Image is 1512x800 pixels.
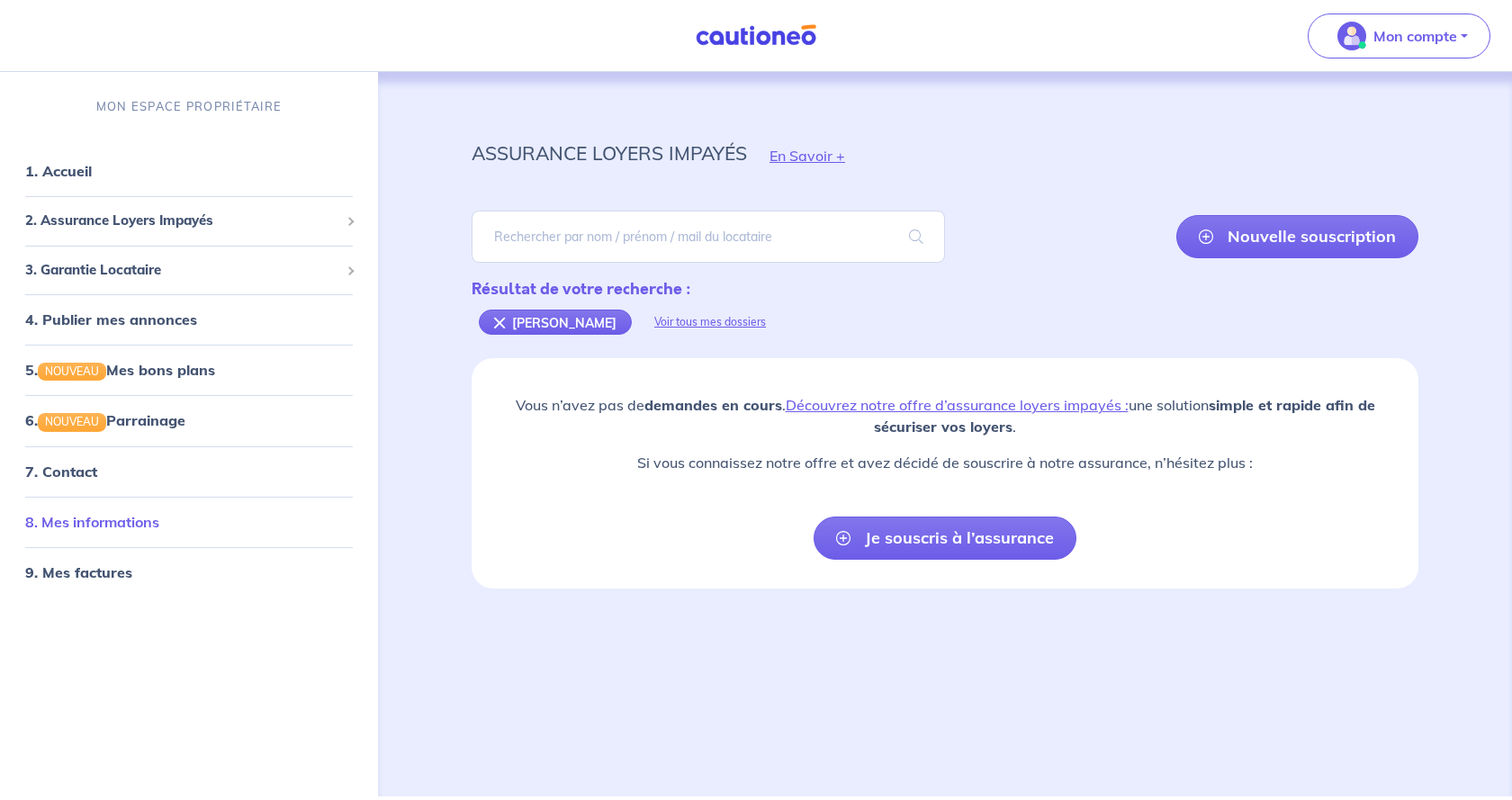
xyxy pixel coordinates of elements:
div: 2. Assurance Loyers Impayés [7,203,371,238]
p: Mon compte [1373,25,1457,47]
a: 9. Mes factures [25,562,132,580]
a: 1. Accueil [25,162,92,180]
button: illu_account_valid_menu.svgMon compte [1308,13,1490,58]
button: En Savoir + [747,130,868,182]
a: 7. Contact [25,462,97,480]
div: 8. Mes informations [7,503,371,539]
p: Vous n’avez pas de . une solution . [486,394,1404,437]
a: Découvrez notre offre d’assurance loyers impayés : [786,396,1129,414]
a: Je souscris à l’assurance [814,517,1076,560]
span: search [887,211,945,262]
input: Rechercher par nom / prénom / mail du locataire [472,211,945,263]
div: Voir tous mes dossiers [632,301,788,344]
div: 3. Garantie Locataire [7,253,371,288]
a: 6.NOUVEAUParrainage [25,411,185,429]
a: Nouvelle souscription [1176,215,1418,258]
a: 5.NOUVEAUMes bons plans [25,361,215,379]
a: 4. Publier mes annonces [25,310,197,328]
div: Résultat de votre recherche : [472,277,788,301]
div: 6.NOUVEAUParrainage [7,402,371,438]
div: [PERSON_NAME] [479,310,632,335]
p: assurance loyers impayés [472,137,747,169]
span: 2. Assurance Loyers Impayés [25,211,339,231]
img: Cautioneo [688,24,823,47]
div: 4. Publier mes annonces [7,301,371,337]
div: 7. Contact [7,453,371,489]
img: illu_account_valid_menu.svg [1337,22,1366,50]
p: MON ESPACE PROPRIÉTAIRE [96,98,282,115]
div: 1. Accueil [7,153,371,189]
p: Si vous connaissez notre offre et avez décidé de souscrire à notre assurance, n’hésitez plus : [486,452,1404,473]
a: 8. Mes informations [25,512,159,530]
div: 9. Mes factures [7,553,371,589]
strong: demandes en cours [644,396,782,414]
div: 5.NOUVEAUMes bons plans [7,352,371,388]
span: 3. Garantie Locataire [25,260,339,281]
